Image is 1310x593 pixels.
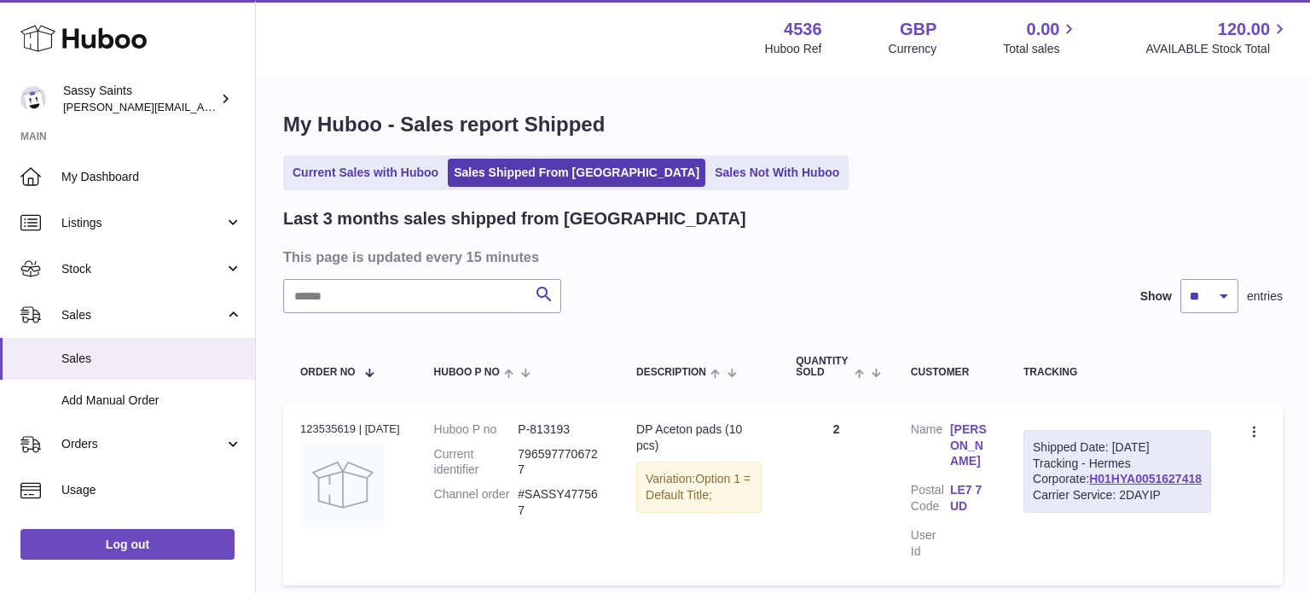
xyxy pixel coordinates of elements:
strong: 4536 [784,18,822,41]
span: Sales [61,307,224,323]
dt: Huboo P no [434,421,519,438]
a: LE7 7UD [950,482,989,515]
img: no-photo.jpg [300,442,385,527]
span: Usage [61,482,242,498]
dd: #SASSY477567 [518,486,602,519]
span: Total sales [1003,41,1079,57]
a: Sales Not With Huboo [709,159,845,187]
span: 120.00 [1218,18,1270,41]
a: 120.00 AVAILABLE Stock Total [1145,18,1290,57]
strong: GBP [900,18,936,41]
a: [PERSON_NAME] [950,421,989,470]
dd: P-813193 [518,421,602,438]
span: Orders [61,436,224,452]
span: Listings [61,215,224,231]
a: Sales Shipped From [GEOGRAPHIC_DATA] [448,159,705,187]
div: DP Aceton pads (10 pcs) [636,421,762,454]
span: My Dashboard [61,169,242,185]
a: Log out [20,529,235,560]
span: Option 1 = Default Title; [646,472,751,502]
span: Description [636,367,706,378]
span: [PERSON_NAME][EMAIL_ADDRESS][DOMAIN_NAME] [63,100,342,113]
a: 0.00 Total sales [1003,18,1079,57]
div: Customer [911,367,989,378]
h1: My Huboo - Sales report Shipped [283,111,1283,138]
h2: Last 3 months sales shipped from [GEOGRAPHIC_DATA] [283,207,746,230]
h3: This page is updated every 15 minutes [283,247,1278,266]
div: Shipped Date: [DATE] [1033,439,1202,456]
div: Carrier Service: 2DAYIP [1033,487,1202,503]
dt: Channel order [434,486,519,519]
label: Show [1140,288,1172,305]
dt: Current identifier [434,446,519,479]
div: Tracking - Hermes Corporate: [1023,430,1211,514]
div: Tracking [1023,367,1211,378]
span: Quantity Sold [796,356,849,378]
span: Huboo P no [434,367,500,378]
a: Current Sales with Huboo [287,159,444,187]
div: 123535619 | [DATE] [300,421,400,437]
span: Sales [61,351,242,367]
span: entries [1247,288,1283,305]
div: Sassy Saints [63,83,217,115]
span: AVAILABLE Stock Total [1145,41,1290,57]
div: Huboo Ref [765,41,822,57]
dd: 7965977706727 [518,446,602,479]
dt: User Id [911,527,950,560]
span: Stock [61,261,224,277]
div: Variation: [636,462,762,513]
img: ramey@sassysaints.com [20,86,46,112]
dt: Name [911,421,950,474]
div: Currency [889,41,937,57]
a: H01HYA0051627418 [1089,472,1202,485]
span: Order No [300,367,356,378]
span: Add Manual Order [61,392,242,409]
td: 2 [779,404,894,585]
span: 0.00 [1027,18,1060,41]
dt: Postal Code [911,482,950,519]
